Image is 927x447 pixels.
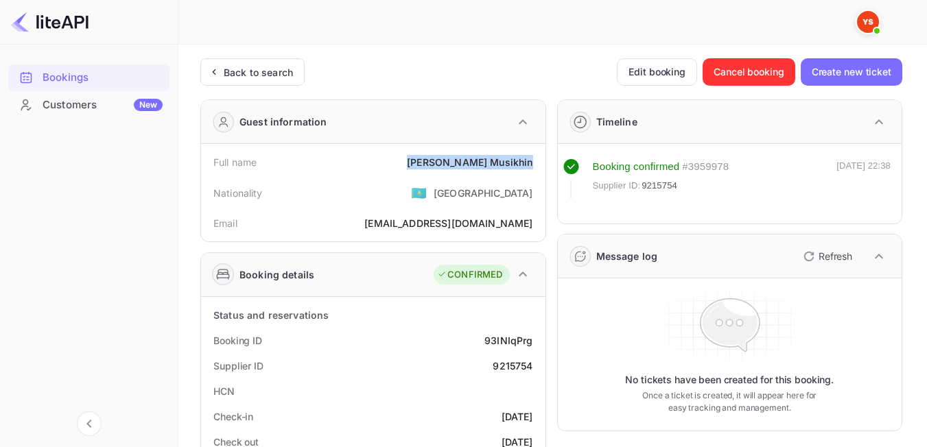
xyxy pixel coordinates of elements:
[8,64,169,91] div: Bookings
[224,65,293,80] div: Back to search
[407,155,532,169] div: [PERSON_NAME] Musikhin
[213,216,237,230] div: Email
[134,99,163,111] div: New
[625,373,834,387] p: No tickets have been created for this booking.
[213,359,263,373] div: Supplier ID
[213,308,329,322] div: Status and reservations
[493,359,532,373] div: 9215754
[434,186,533,200] div: [GEOGRAPHIC_DATA]
[43,97,163,113] div: Customers
[8,92,169,119] div: CustomersNew
[836,159,891,199] div: [DATE] 22:38
[596,249,658,263] div: Message log
[801,58,902,86] button: Create new ticket
[617,58,697,86] button: Edit booking
[213,155,257,169] div: Full name
[8,64,169,90] a: Bookings
[239,114,327,129] div: Guest information
[213,186,263,200] div: Nationality
[411,180,427,205] span: United States
[43,70,163,86] div: Bookings
[213,409,253,424] div: Check-in
[484,333,532,348] div: 93INIqPrg
[502,409,533,424] div: [DATE]
[795,245,858,267] button: Refresh
[596,114,637,129] div: Timeline
[8,92,169,117] a: CustomersNew
[682,159,729,175] div: # 3959978
[77,411,102,436] button: Collapse navigation
[819,249,852,263] p: Refresh
[239,267,314,282] div: Booking details
[437,268,502,282] div: CONFIRMED
[593,179,641,193] span: Supplier ID:
[857,11,879,33] img: Yandex Support
[593,159,680,175] div: Booking confirmed
[213,384,235,398] div: HCN
[213,333,262,348] div: Booking ID
[11,11,89,33] img: LiteAPI logo
[642,179,677,193] span: 9215754
[364,216,532,230] div: [EMAIL_ADDRESS][DOMAIN_NAME]
[703,58,795,86] button: Cancel booking
[638,389,821,414] p: Once a ticket is created, it will appear here for easy tracking and management.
